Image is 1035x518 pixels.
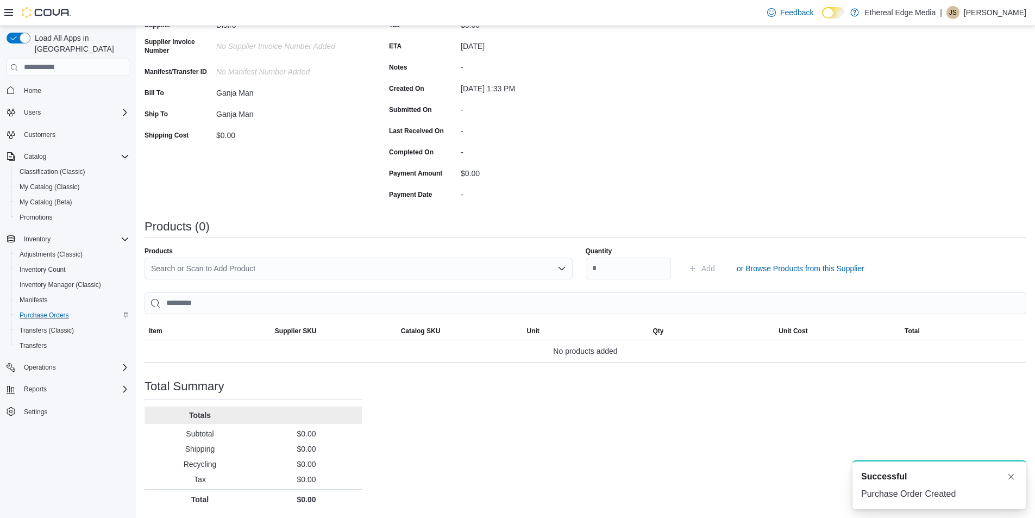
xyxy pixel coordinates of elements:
div: [DATE] [461,38,606,51]
a: Transfers (Classic) [15,324,78,337]
input: Dark Mode [822,7,845,18]
button: Open list of options [557,264,566,273]
span: Customers [20,128,129,141]
label: Created On [389,84,424,93]
p: Subtotal [149,428,251,439]
button: Operations [20,361,60,374]
button: Unit [523,322,649,340]
button: Users [2,105,134,120]
span: or Browse Products from this Supplier [737,263,864,274]
span: My Catalog (Beta) [20,198,72,207]
span: Customers [24,130,55,139]
span: Inventory [24,235,51,244]
span: My Catalog (Classic) [20,183,80,191]
a: Adjustments (Classic) [15,248,87,261]
span: Home [20,84,129,97]
span: Total [905,327,920,335]
span: Users [24,108,41,117]
div: Purchase Order Created [861,488,1018,501]
span: Catalog [20,150,129,163]
span: Transfers [20,341,47,350]
label: Payment Date [389,190,432,199]
a: Transfers [15,339,51,352]
div: Notification [861,470,1018,483]
span: Manifests [20,296,47,304]
button: Home [2,83,134,98]
button: Catalog [2,149,134,164]
a: My Catalog (Classic) [15,180,84,194]
div: [DATE] 1:33 PM [461,80,606,93]
span: Settings [24,408,47,416]
span: No products added [553,345,617,358]
span: Feedback [780,7,813,18]
div: No Manifest Number added [216,63,362,76]
label: Last Received On [389,127,444,135]
label: Bill To [145,89,164,97]
span: Item [149,327,162,335]
span: Transfers [15,339,129,352]
button: Inventory [20,233,55,246]
div: Ganja Man [216,105,362,118]
span: Unit Cost [779,327,807,335]
button: Catalog SKU [397,322,523,340]
span: Promotions [15,211,129,224]
span: Reports [24,385,47,394]
span: Inventory Count [20,265,66,274]
button: Reports [20,383,51,396]
h3: Products (0) [145,220,210,233]
span: Reports [20,383,129,396]
nav: Complex example [7,78,129,448]
button: or Browse Products from this Supplier [732,258,869,279]
button: Inventory Count [11,262,134,277]
div: - [461,59,606,72]
span: Settings [20,404,129,418]
button: My Catalog (Classic) [11,179,134,195]
div: Justin Steinert [946,6,959,19]
span: Promotions [20,213,53,222]
h3: Total Summary [145,380,224,393]
span: Users [20,106,129,119]
p: Totals [149,410,251,421]
span: Inventory Manager (Classic) [20,280,101,289]
a: Feedback [763,2,818,23]
button: Catalog [20,150,51,163]
span: Inventory [20,233,129,246]
button: Transfers (Classic) [11,323,134,338]
button: Item [145,322,271,340]
span: Purchase Orders [20,311,69,320]
p: $0.00 [255,494,357,505]
span: Inventory Manager (Classic) [15,278,129,291]
button: Total [900,322,1026,340]
label: Completed On [389,148,434,157]
a: Promotions [15,211,57,224]
button: Inventory Manager (Classic) [11,277,134,292]
div: - [461,101,606,114]
span: Adjustments (Classic) [15,248,129,261]
p: Shipping [149,444,251,454]
p: Tax [149,474,251,485]
label: Manifest/Transfer ID [145,67,207,76]
label: Products [145,247,173,255]
a: Settings [20,405,52,419]
button: Customers [2,127,134,142]
span: Dark Mode [822,18,823,19]
label: Submitted On [389,105,432,114]
span: Inventory Count [15,263,129,276]
div: $0.00 [216,127,362,140]
span: Purchase Orders [15,309,129,322]
span: Add [701,263,715,274]
div: - [461,122,606,135]
button: Classification (Classic) [11,164,134,179]
button: Transfers [11,338,134,353]
span: Catalog SKU [401,327,441,335]
button: Dismiss toast [1005,470,1018,483]
span: My Catalog (Classic) [15,180,129,194]
span: Qty [653,327,663,335]
a: Inventory Manager (Classic) [15,278,105,291]
label: Ship To [145,110,168,118]
span: Operations [20,361,129,374]
span: JS [949,6,957,19]
button: Unit Cost [774,322,900,340]
button: Operations [2,360,134,375]
a: My Catalog (Beta) [15,196,77,209]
